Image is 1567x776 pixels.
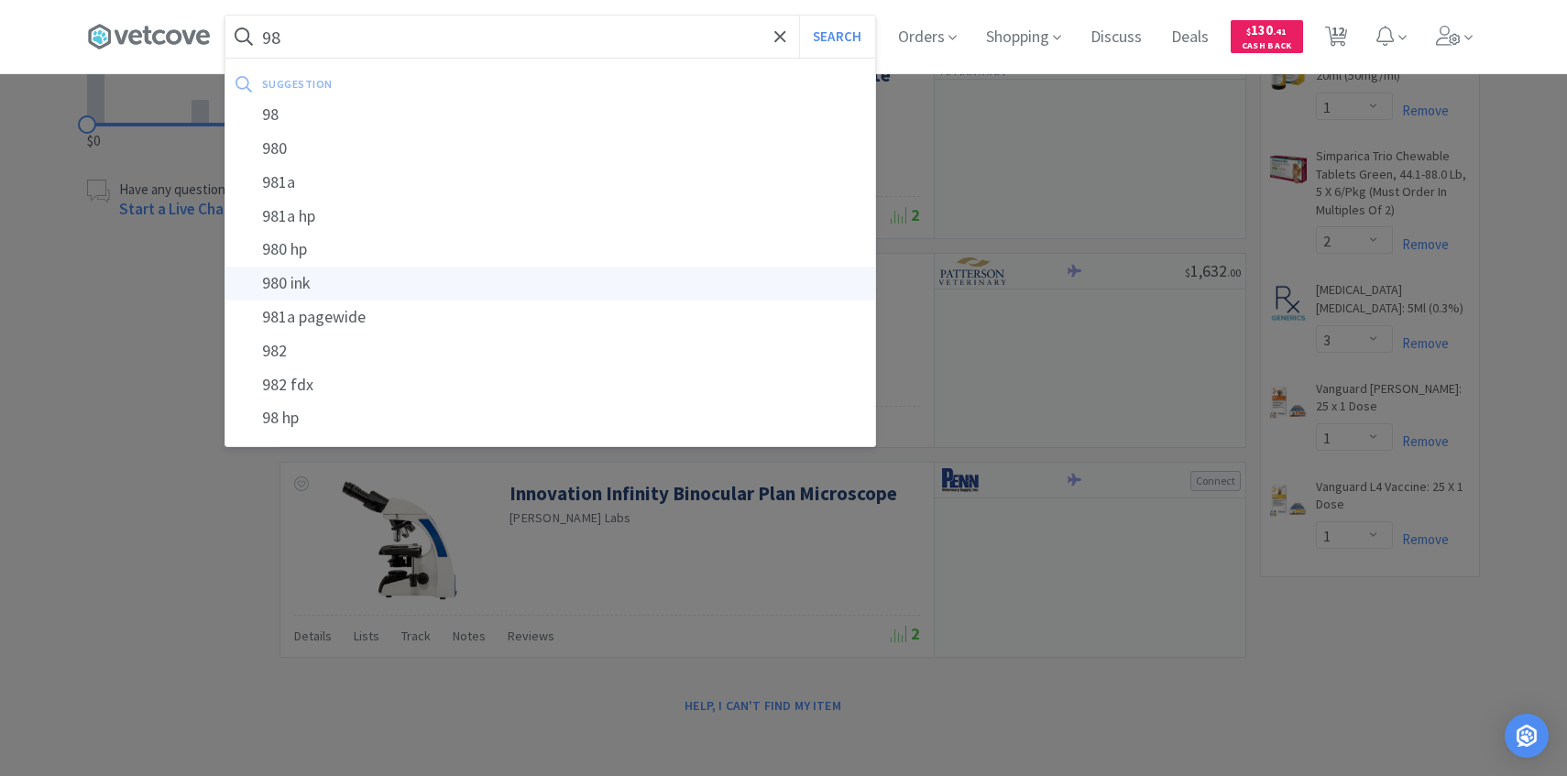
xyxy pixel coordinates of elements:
div: 982 [225,334,875,368]
input: Search by item, sku, manufacturer, ingredient, size... [225,16,875,58]
div: suggestion [262,70,598,98]
div: 981a [225,166,875,200]
span: Cash Back [1242,41,1292,53]
a: Deals [1164,29,1216,46]
a: Discuss [1083,29,1149,46]
span: $ [1246,26,1251,38]
div: Open Intercom Messenger [1505,714,1549,758]
div: 981a pagewide [225,301,875,334]
div: 98 [225,98,875,132]
span: 130 [1246,21,1287,38]
div: 980 [225,132,875,166]
button: Search [799,16,875,58]
div: 980 ink [225,267,875,301]
a: 12 [1318,31,1355,48]
div: 98 hp [225,401,875,435]
a: $130.41Cash Back [1231,12,1303,61]
span: . 41 [1273,26,1287,38]
div: 980 hp [225,233,875,267]
div: 981a hp [225,200,875,234]
div: 982 fdx [225,368,875,402]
